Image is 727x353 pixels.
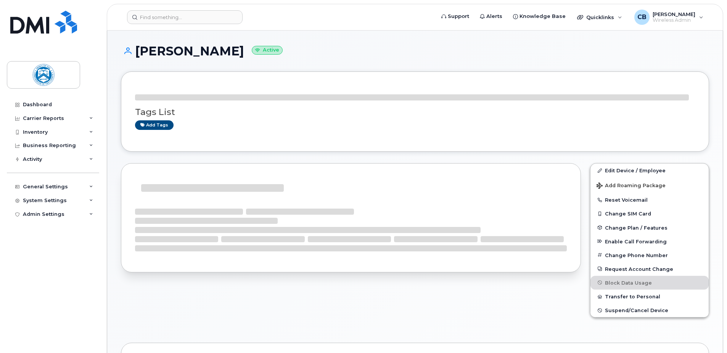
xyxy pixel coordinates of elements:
[597,183,666,190] span: Add Roaming Package
[590,207,709,220] button: Change SIM Card
[590,290,709,303] button: Transfer to Personal
[605,308,668,313] span: Suspend/Cancel Device
[590,193,709,207] button: Reset Voicemail
[121,44,709,58] h1: [PERSON_NAME]
[590,235,709,248] button: Enable Call Forwarding
[135,107,695,117] h3: Tags List
[590,303,709,317] button: Suspend/Cancel Device
[590,177,709,193] button: Add Roaming Package
[605,238,667,244] span: Enable Call Forwarding
[605,225,667,230] span: Change Plan / Features
[252,46,283,55] small: Active
[590,248,709,262] button: Change Phone Number
[590,164,709,177] a: Edit Device / Employee
[135,120,174,130] a: Add tags
[590,276,709,290] button: Block Data Usage
[590,262,709,276] button: Request Account Change
[590,221,709,235] button: Change Plan / Features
